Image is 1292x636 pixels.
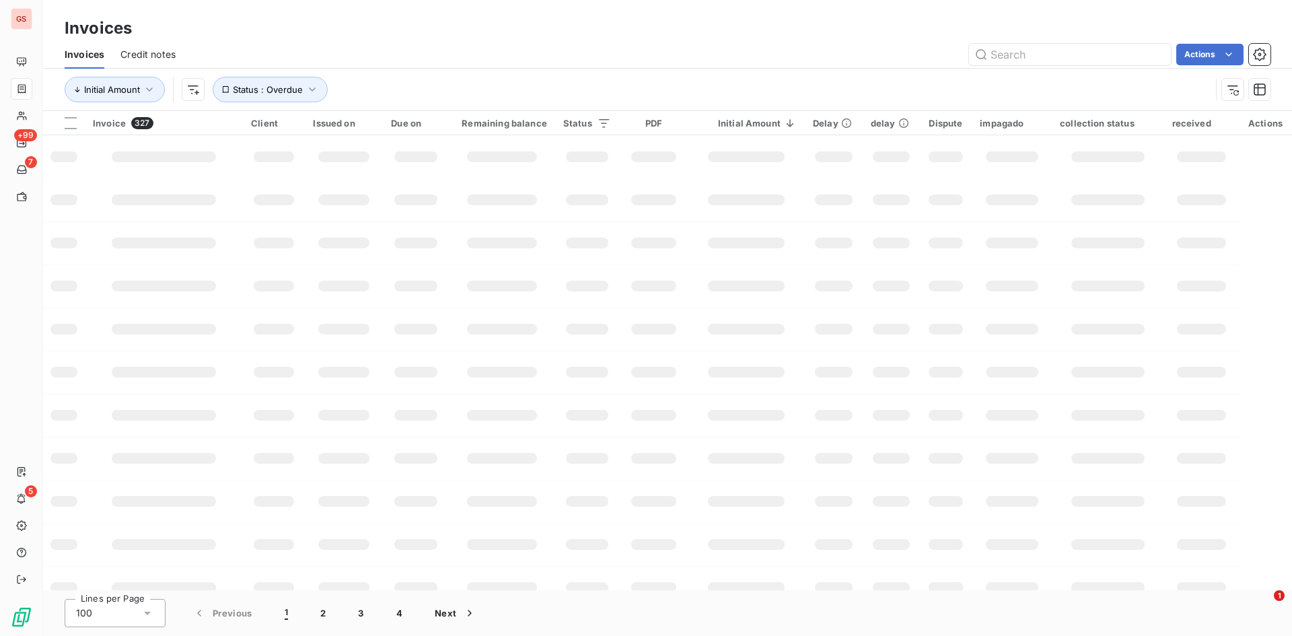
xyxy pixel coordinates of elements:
[391,118,441,129] div: Due on
[11,8,32,30] div: GS
[25,156,37,168] span: 7
[213,77,328,102] button: Status : Overdue
[11,606,32,628] img: Logo LeanPay
[313,118,375,129] div: Issued on
[342,599,380,627] button: 3
[980,118,1044,129] div: impagado
[1176,44,1244,65] button: Actions
[304,599,342,627] button: 2
[25,485,37,497] span: 5
[131,117,153,129] span: 327
[176,599,268,627] button: Previous
[563,118,611,129] div: Status
[65,16,132,40] h3: Invoices
[627,118,680,129] div: PDF
[93,118,126,129] span: Invoice
[1172,118,1231,129] div: received
[84,84,140,95] span: Initial Amount
[969,44,1171,65] input: Search
[268,599,304,627] button: 1
[251,118,297,129] div: Client
[285,606,288,620] span: 1
[871,118,912,129] div: delay
[696,118,797,129] div: Initial Amount
[76,606,92,620] span: 100
[1246,590,1279,623] iframe: Intercom live chat
[928,118,964,129] div: Dispute
[65,48,104,61] span: Invoices
[233,84,303,95] span: Status : Overdue
[1274,590,1285,601] span: 1
[14,129,37,141] span: +99
[457,118,547,129] div: Remaining balance
[1247,118,1284,129] div: Actions
[813,118,855,129] div: Delay
[120,48,176,61] span: Credit notes
[380,599,419,627] button: 4
[1060,118,1155,129] div: collection status
[419,599,493,627] button: Next
[65,77,165,102] button: Initial Amount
